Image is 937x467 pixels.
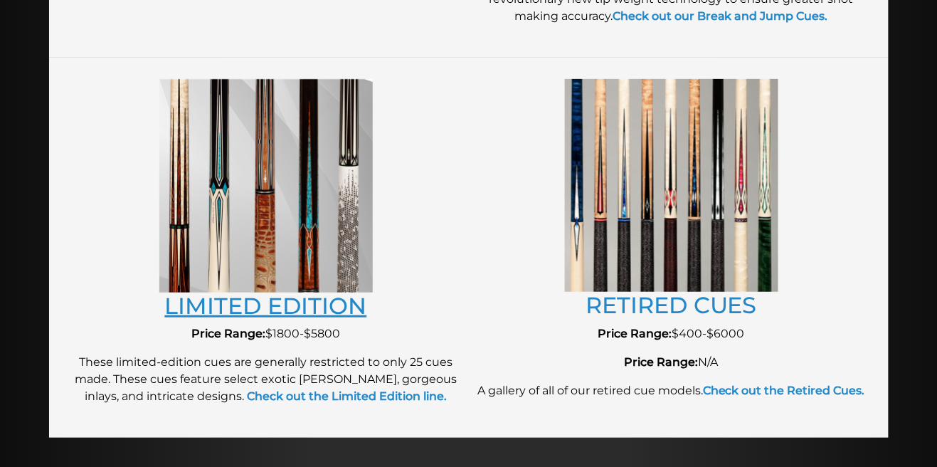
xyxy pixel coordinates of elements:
[247,389,447,403] strong: Check out the Limited Edition line.
[476,382,867,399] p: A gallery of all of our retired cue models.
[613,9,828,23] a: Check out our Break and Jump Cues.
[703,384,865,397] a: Check out the Retired Cues.
[586,291,757,319] a: RETIRED CUES
[244,389,447,403] a: Check out the Limited Edition line.
[476,325,867,342] p: $400-$6000
[70,354,462,405] p: These limited-edition cues are generally restricted to only 25 cues made. These cues feature sele...
[625,355,699,369] strong: Price Range:
[191,327,265,340] strong: Price Range:
[70,325,462,342] p: $1800-$5800
[165,292,367,320] a: LIMITED EDITION
[476,354,867,371] p: N/A
[598,327,672,340] strong: Price Range:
